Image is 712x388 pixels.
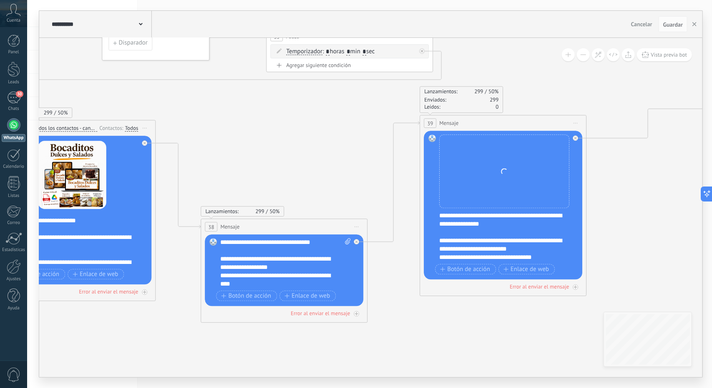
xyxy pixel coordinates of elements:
[496,103,498,110] span: 0
[440,119,459,127] span: Mensaje
[33,125,97,132] span: Todos los contactos - canales seleccionados
[2,193,26,199] div: Listas
[43,109,58,116] span: 299
[427,120,433,127] span: 39
[68,269,124,279] button: Enlace de web
[2,306,26,311] div: Ayuda
[287,48,323,55] span: Temporizador
[125,125,138,132] div: Todos
[286,32,299,40] span: Pausa
[208,224,214,231] span: 38
[109,35,152,50] button: Disparador
[269,208,279,215] span: 50%
[221,223,240,231] span: Mensaje
[216,291,277,301] button: Botón de acción
[73,271,118,278] span: Enlace de web
[271,62,429,69] div: Agregar siguiente condición
[79,288,138,295] div: Error al enviar el mensaje
[498,264,555,274] button: Enlace de web
[2,220,26,226] div: Correo
[2,276,26,282] div: Ajustes
[291,310,350,317] div: Error al enviar el mensaje
[425,96,447,103] span: Enviados:
[119,40,148,46] span: Disparador
[425,103,440,110] span: Leídos:
[490,96,498,103] span: 299
[425,88,458,95] span: Lanzamientos:
[284,293,330,299] span: Enlace de web
[5,269,65,279] button: Botón de acción
[2,80,26,85] div: Leads
[2,106,26,112] div: Chats
[435,264,496,274] button: Botón de acción
[503,266,549,273] span: Enlace de web
[659,16,687,32] button: Guardar
[10,271,60,278] span: Botón de acción
[2,164,26,169] div: Calendario
[206,208,239,215] span: Lanzamientos:
[2,247,26,253] div: Estadísticas
[474,88,488,95] span: 299
[2,50,26,55] div: Panel
[510,283,569,290] div: Error al enviar el mensaje
[651,51,687,58] span: Vista previa bot
[274,33,279,40] span: 35
[663,22,683,27] span: Guardar
[279,291,336,301] button: Enlace de web
[255,208,269,215] span: 299
[99,124,125,132] div: Contactos:
[221,293,272,299] span: Botón de acción
[631,20,652,28] span: Cancelar
[440,266,491,273] span: Botón de acción
[16,91,23,97] span: 30
[58,109,68,116] span: 50%
[628,18,656,30] button: Cancelar
[9,139,139,213] img: 42acefa3-4bea-49bc-8a38-5b886913f8f6
[322,47,375,55] span: : horas min sec
[2,134,25,142] div: WhatsApp
[637,48,692,61] button: Vista previa bot
[7,18,20,23] span: Cuenta
[488,88,498,95] span: 50%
